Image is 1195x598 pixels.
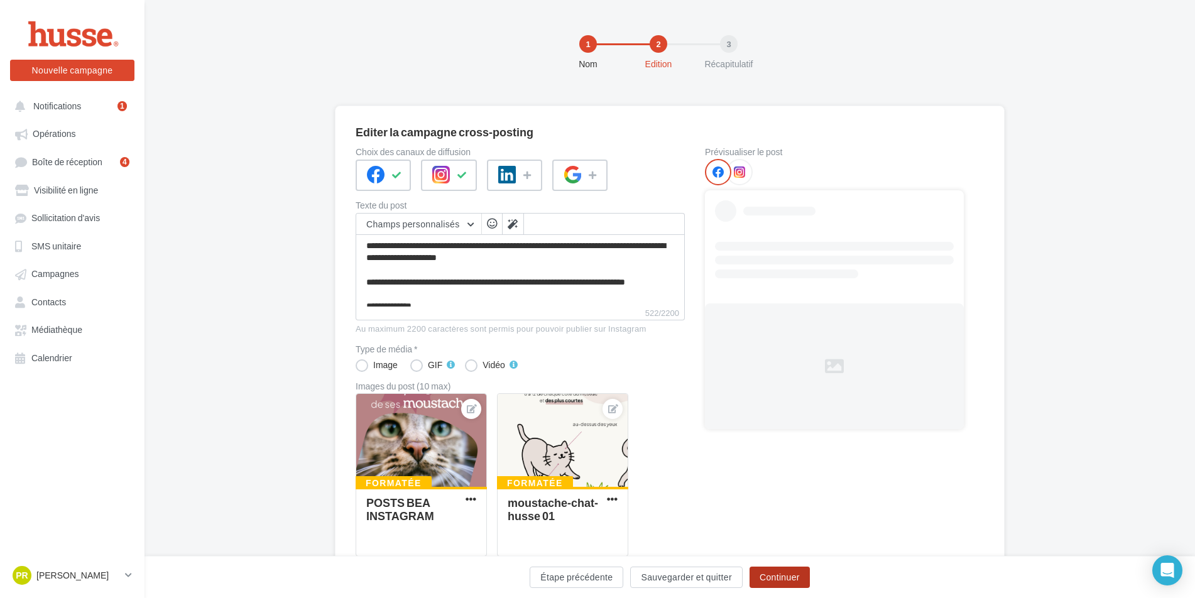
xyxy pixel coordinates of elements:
span: Campagnes [31,269,79,280]
div: Nom [548,58,628,70]
a: Opérations [8,122,137,144]
a: Boîte de réception4 [8,150,137,173]
label: Texte du post [356,201,685,210]
a: Médiathèque [8,318,137,340]
div: Prévisualiser le post [705,148,964,156]
span: Visibilité en ligne [34,185,98,195]
div: 1 [117,101,127,111]
span: Opérations [33,129,75,139]
label: 522/2200 [356,307,685,320]
a: Contacts [8,290,137,313]
p: [PERSON_NAME] [36,569,120,582]
label: Choix des canaux de diffusion [356,148,685,156]
button: Étape précédente [530,567,623,588]
div: Récapitulatif [689,58,769,70]
label: Type de média * [356,345,685,354]
a: SMS unitaire [8,234,137,257]
div: Formatée [497,476,573,490]
span: Calendrier [31,352,72,363]
div: Images du post (10 max) [356,382,685,391]
span: Contacts [31,296,66,307]
div: Editer la campagne cross-posting [356,126,533,138]
span: Boîte de réception [32,156,102,167]
div: 3 [720,35,738,53]
div: GIF [428,361,442,369]
span: SMS unitaire [31,241,81,251]
div: POSTS BEA INSTAGRAM [366,496,434,523]
div: Open Intercom Messenger [1152,555,1182,585]
span: Notifications [33,101,81,111]
span: Médiathèque [31,325,82,335]
button: Continuer [750,567,810,588]
div: 4 [120,157,129,167]
a: Calendrier [8,346,137,369]
button: Notifications 1 [8,94,132,117]
div: Image [373,361,398,369]
div: Au maximum 2200 caractères sont permis pour pouvoir publier sur Instagram [356,323,685,335]
div: Formatée [356,476,432,490]
span: Champs personnalisés [366,219,460,229]
span: Sollicitation d'avis [31,213,100,224]
a: Sollicitation d'avis [8,206,137,229]
button: Sauvegarder et quitter [630,567,742,588]
button: Champs personnalisés [356,214,481,235]
div: 1 [579,35,597,53]
span: PR [16,569,28,582]
a: Campagnes [8,262,137,285]
div: moustache-chat-husse 01 [508,496,598,523]
div: Edition [618,58,699,70]
a: PR [PERSON_NAME] [10,563,134,587]
a: Visibilité en ligne [8,178,137,201]
button: Nouvelle campagne [10,60,134,81]
div: Vidéo [483,361,505,369]
div: 2 [650,35,667,53]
